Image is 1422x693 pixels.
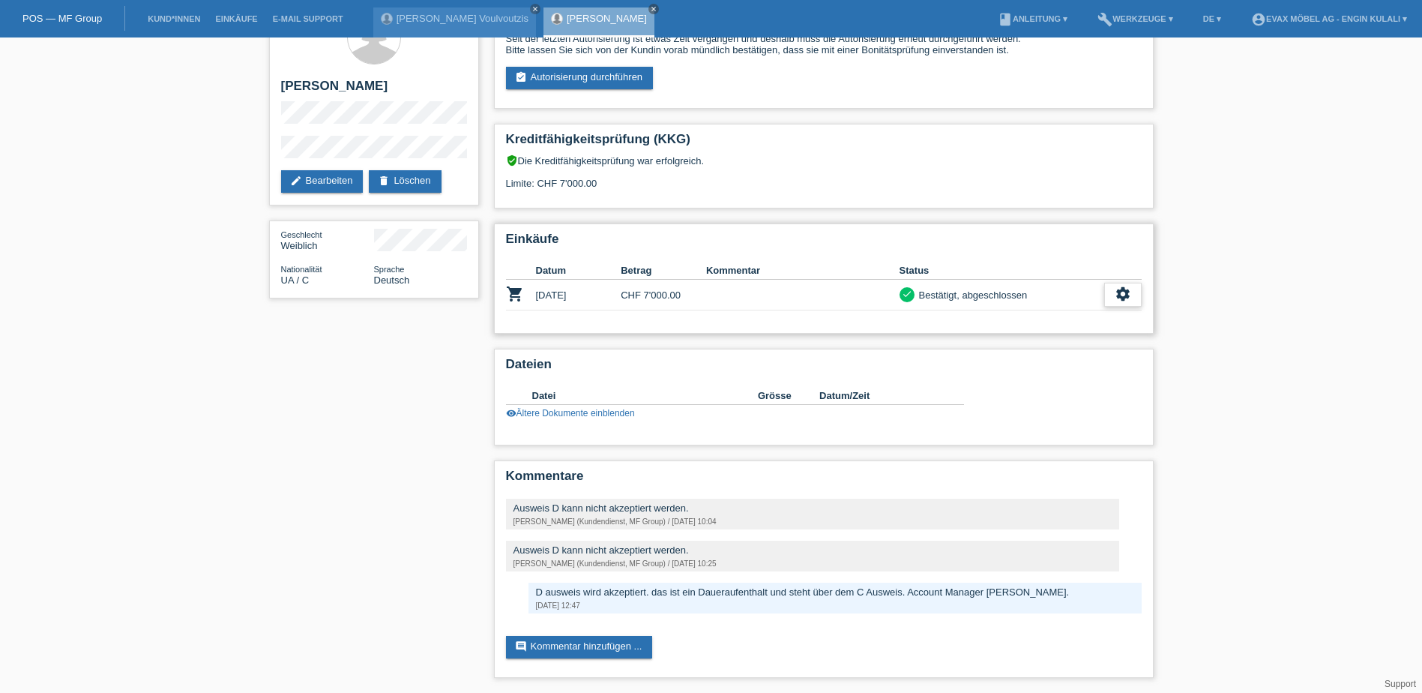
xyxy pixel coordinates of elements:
th: Datum/Zeit [819,387,942,405]
h2: Kommentare [506,469,1142,491]
span: Sprache [374,265,405,274]
i: delete [378,175,390,187]
a: editBearbeiten [281,170,364,193]
h2: Kreditfähigkeitsprüfung (KKG) [506,132,1142,154]
div: [DATE] 12:47 [536,601,1134,610]
span: Nationalität [281,265,322,274]
a: DE ▾ [1196,14,1229,23]
i: book [998,12,1013,27]
a: [PERSON_NAME] [567,13,647,24]
th: Grösse [758,387,819,405]
a: Kund*innen [140,14,208,23]
a: commentKommentar hinzufügen ... [506,636,653,658]
div: D ausweis wird akzeptiert. das ist ein Daueraufenthalt und steht über dem C Ausweis. Account Mana... [536,586,1134,598]
span: Deutsch [374,274,410,286]
a: assignment_turned_inAutorisierung durchführen [506,67,654,89]
i: account_circle [1251,12,1266,27]
div: [PERSON_NAME] (Kundendienst, MF Group) / [DATE] 10:25 [513,559,1112,568]
td: CHF 7'000.00 [621,280,706,310]
th: Datei [532,387,758,405]
i: settings [1115,286,1131,302]
a: visibilityÄltere Dokumente einblenden [506,408,635,418]
i: verified_user [506,154,518,166]
th: Betrag [621,262,706,280]
div: Die Kreditfähigkeitsprüfung war erfolgreich. Limite: CHF 7'000.00 [506,154,1142,200]
a: deleteLöschen [369,170,441,193]
i: visibility [506,408,516,418]
th: Datum [536,262,621,280]
a: POS — MF Group [22,13,102,24]
a: E-Mail Support [265,14,351,23]
div: Ausweis D kann nicht akzeptiert werden. [513,544,1112,556]
a: Support [1385,679,1416,689]
a: buildWerkzeuge ▾ [1090,14,1181,23]
i: assignment_turned_in [515,71,527,83]
th: Kommentar [706,262,900,280]
a: close [530,4,540,14]
a: Einkäufe [208,14,265,23]
h2: Dateien [506,357,1142,379]
a: close [648,4,659,14]
div: [PERSON_NAME] (Kundendienst, MF Group) / [DATE] 10:04 [513,517,1112,526]
div: Seit der letzten Autorisierung ist etwas Zeit vergangen und deshalb muss die Autorisierung erneut... [506,33,1142,55]
i: close [650,5,657,13]
div: Bestätigt, abgeschlossen [915,287,1028,303]
i: close [531,5,539,13]
div: Ausweis D kann nicht akzeptiert werden. [513,502,1112,514]
td: [DATE] [536,280,621,310]
a: bookAnleitung ▾ [990,14,1075,23]
i: POSP00024156 [506,285,524,303]
h2: [PERSON_NAME] [281,79,467,101]
i: check [902,289,912,299]
span: Geschlecht [281,230,322,239]
i: build [1097,12,1112,27]
a: account_circleEVAX Möbel AG - Engin Kulali ▾ [1244,14,1415,23]
i: edit [290,175,302,187]
th: Status [900,262,1104,280]
h2: Einkäufe [506,232,1142,254]
span: Ukraine / C / 27.03.1998 [281,274,310,286]
a: [PERSON_NAME] Voulvoutzis [397,13,528,24]
i: comment [515,640,527,652]
div: Weiblich [281,229,374,251]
